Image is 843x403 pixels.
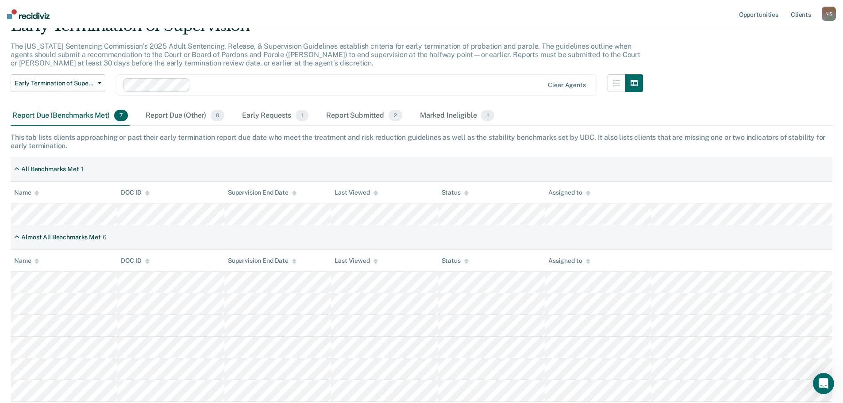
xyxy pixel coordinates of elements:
[548,257,590,265] div: Assigned to
[11,74,105,92] button: Early Termination of Supervision
[144,106,226,126] div: Report Due (Other)0
[548,81,585,89] div: Clear agents
[389,110,402,121] span: 2
[81,165,84,173] div: 1
[211,110,224,121] span: 0
[11,42,640,67] p: The [US_STATE] Sentencing Commission’s 2025 Adult Sentencing, Release, & Supervision Guidelines e...
[481,110,494,121] span: 1
[103,234,107,241] div: 6
[11,17,643,42] div: Early Termination of Supervision
[228,257,296,265] div: Supervision End Date
[21,165,79,173] div: All Benchmarks Met
[813,373,834,394] iframe: Intercom live chat
[335,189,377,196] div: Last Viewed
[14,257,39,265] div: Name
[240,106,310,126] div: Early Requests1
[418,106,496,126] div: Marked Ineligible1
[11,106,130,126] div: Report Due (Benchmarks Met)7
[324,106,404,126] div: Report Submitted2
[21,234,101,241] div: Almost All Benchmarks Met
[15,80,94,87] span: Early Termination of Supervision
[121,189,149,196] div: DOC ID
[822,7,836,21] button: NS
[11,230,110,245] div: Almost All Benchmarks Met6
[11,133,832,150] div: This tab lists clients approaching or past their early termination report due date who meet the t...
[442,189,469,196] div: Status
[228,189,296,196] div: Supervision End Date
[14,189,39,196] div: Name
[7,9,50,19] img: Recidiviz
[442,257,469,265] div: Status
[548,189,590,196] div: Assigned to
[335,257,377,265] div: Last Viewed
[11,162,87,177] div: All Benchmarks Met1
[822,7,836,21] div: N S
[296,110,308,121] span: 1
[114,110,128,121] span: 7
[121,257,149,265] div: DOC ID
